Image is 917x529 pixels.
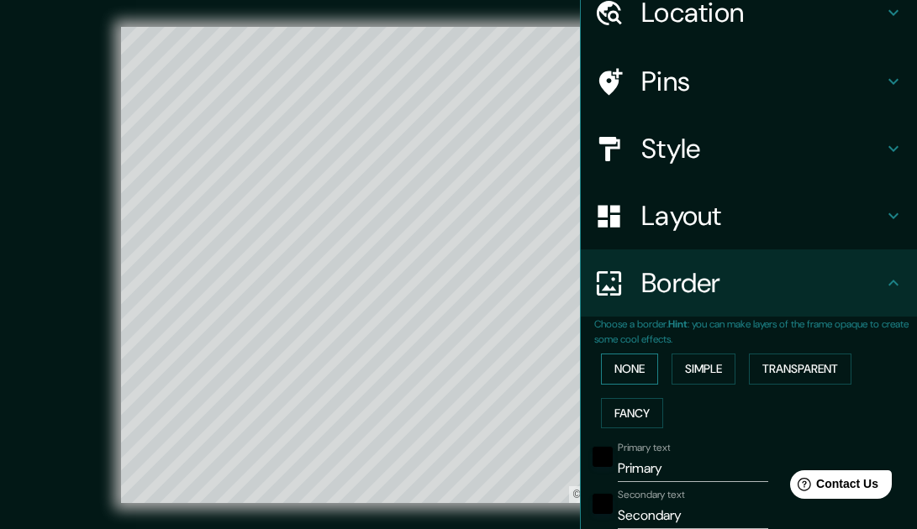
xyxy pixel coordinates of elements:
[672,354,735,385] button: Simple
[641,266,883,300] h4: Border
[594,317,917,347] p: Choose a border. : you can make layers of the frame opaque to create some cool effects.
[581,249,917,317] div: Border
[593,494,613,514] button: black
[593,447,613,467] button: black
[581,182,917,249] div: Layout
[618,441,670,455] label: Primary text
[641,65,883,98] h4: Pins
[573,489,619,500] a: Mapbox
[668,317,688,331] b: Hint
[601,354,658,385] button: None
[581,115,917,182] div: Style
[641,132,883,165] h4: Style
[581,48,917,115] div: Pins
[641,199,883,233] h4: Layout
[767,464,899,511] iframe: Help widget launcher
[601,398,663,429] button: Fancy
[618,488,685,502] label: Secondary text
[749,354,851,385] button: Transparent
